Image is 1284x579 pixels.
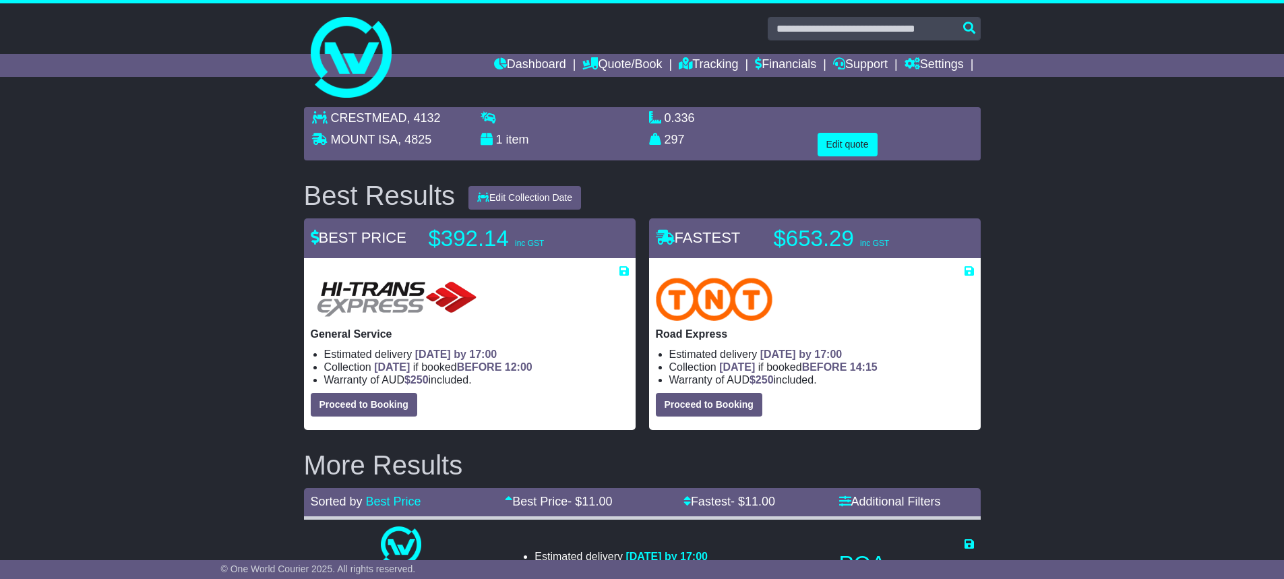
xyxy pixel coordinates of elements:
span: 250 [410,374,429,386]
span: if booked [374,361,532,373]
a: Best Price [366,495,421,508]
span: 11.00 [582,495,612,508]
li: Warranty of AUD included. [324,373,629,386]
button: Edit Collection Date [468,186,581,210]
span: [DATE] [374,361,410,373]
span: inc GST [860,239,889,248]
li: Collection [324,361,629,373]
a: Dashboard [494,54,566,77]
span: [DATE] by 17:00 [625,551,708,562]
p: POA [839,551,974,578]
a: Support [833,54,888,77]
a: Best Price- $11.00 [505,495,612,508]
li: Warranty of AUD included. [669,373,974,386]
button: Proceed to Booking [656,393,762,417]
span: $ [404,374,429,386]
span: 0.336 [665,111,695,125]
li: Collection [669,361,974,373]
p: $653.29 [774,225,942,252]
img: HiTrans: General Service [311,278,483,321]
span: © One World Courier 2025. All rights reserved. [221,563,416,574]
span: BEFORE [802,361,847,373]
p: General Service [311,328,629,340]
a: Additional Filters [839,495,941,508]
a: Quote/Book [582,54,662,77]
p: Road Express [656,328,974,340]
span: item [506,133,529,146]
p: $392.14 [429,225,597,252]
span: 11.00 [745,495,775,508]
span: [DATE] by 17:00 [415,348,497,360]
span: 250 [756,374,774,386]
span: 1 [496,133,503,146]
button: Proceed to Booking [311,393,417,417]
a: Fastest- $11.00 [683,495,775,508]
span: $ [750,374,774,386]
span: BEST PRICE [311,229,406,246]
span: 12:00 [505,361,532,373]
div: Best Results [297,181,462,210]
span: [DATE] [719,361,755,373]
a: Settings [905,54,964,77]
span: BEFORE [457,361,502,373]
span: , 4825 [398,133,431,146]
span: [DATE] by 17:00 [760,348,843,360]
a: Tracking [679,54,738,77]
span: 14:15 [850,361,878,373]
span: MOUNT ISA [331,133,398,146]
span: 297 [665,133,685,146]
img: One World Courier: Same Day Nationwide(quotes take 0.5-1 hour) [381,526,421,567]
span: FASTEST [656,229,741,246]
img: TNT Domestic: Road Express [656,278,773,321]
h2: More Results [304,450,981,480]
li: Estimated delivery [534,550,708,563]
span: inc GST [515,239,544,248]
li: Estimated delivery [324,348,629,361]
span: CRESTMEAD [331,111,407,125]
a: Financials [755,54,816,77]
span: if booked [719,361,877,373]
li: Estimated delivery [669,348,974,361]
span: Sorted by [311,495,363,508]
button: Edit quote [818,133,878,156]
span: - $ [731,495,775,508]
span: - $ [568,495,612,508]
span: , 4132 [407,111,441,125]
